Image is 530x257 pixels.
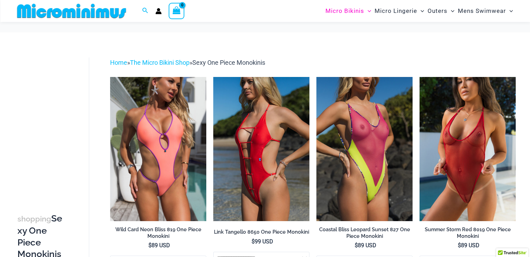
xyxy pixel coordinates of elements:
span: shopping [17,215,51,223]
h2: Wild Card Neon Bliss 819 One Piece Monokini [110,226,206,239]
h2: Link Tangello 8650 One Piece Monokini [213,229,309,235]
a: The Micro Bikini Shop [130,59,190,66]
a: Search icon link [142,7,148,15]
h2: Coastal Bliss Leopard Sunset 827 One Piece Monokini [316,226,413,239]
span: $ [148,242,152,249]
a: Summer Storm Red 8019 One Piece Monokini [420,226,516,242]
span: Menu Toggle [506,2,513,20]
nav: Site Navigation [323,1,516,21]
img: Summer Storm Red 8019 One Piece 04 [420,77,516,221]
span: $ [458,242,461,249]
bdi: 99 USD [252,238,273,245]
a: Link Tangello 8650 One Piece Monokini [213,229,309,238]
img: Coastal Bliss Leopard Sunset 827 One Piece Monokini 06 [316,77,413,221]
span: » » [110,59,265,66]
span: Mens Swimwear [458,2,506,20]
img: Wild Card Neon Bliss 819 One Piece 04 [110,77,206,221]
a: Summer Storm Red 8019 One Piece 04Summer Storm Red 8019 One Piece 03Summer Storm Red 8019 One Pie... [420,77,516,221]
span: Sexy One Piece Monokinis [192,59,265,66]
span: $ [355,242,358,249]
a: Micro LingerieMenu ToggleMenu Toggle [373,2,426,20]
bdi: 89 USD [458,242,479,249]
span: Menu Toggle [364,2,371,20]
a: OutersMenu ToggleMenu Toggle [426,2,456,20]
img: Link Tangello 8650 One Piece Monokini 11 [213,77,309,221]
span: Micro Bikinis [325,2,364,20]
iframe: TrustedSite Certified [17,52,80,191]
h2: Summer Storm Red 8019 One Piece Monokini [420,226,516,239]
bdi: 89 USD [355,242,376,249]
bdi: 89 USD [148,242,170,249]
span: $ [252,238,255,245]
a: View Shopping Cart, empty [169,3,185,19]
a: Wild Card Neon Bliss 819 One Piece 04Wild Card Neon Bliss 819 One Piece 05Wild Card Neon Bliss 81... [110,77,206,221]
a: Coastal Bliss Leopard Sunset 827 One Piece Monokini [316,226,413,242]
span: Micro Lingerie [375,2,417,20]
span: Menu Toggle [447,2,454,20]
a: Micro BikinisMenu ToggleMenu Toggle [324,2,373,20]
a: Coastal Bliss Leopard Sunset 827 One Piece Monokini 06Coastal Bliss Leopard Sunset 827 One Piece ... [316,77,413,221]
a: Wild Card Neon Bliss 819 One Piece Monokini [110,226,206,242]
a: Link Tangello 8650 One Piece Monokini 11Link Tangello 8650 One Piece Monokini 12Link Tangello 865... [213,77,309,221]
a: Account icon link [155,8,162,14]
span: Menu Toggle [417,2,424,20]
span: Outers [428,2,447,20]
a: Home [110,59,127,66]
a: Mens SwimwearMenu ToggleMenu Toggle [456,2,515,20]
img: MM SHOP LOGO FLAT [14,3,129,19]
